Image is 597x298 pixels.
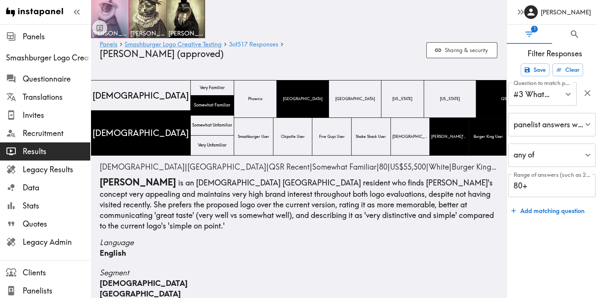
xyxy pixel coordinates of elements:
[569,29,580,39] span: Search
[229,41,238,47] span: of
[472,133,504,141] span: Burger King User
[23,267,90,278] span: Clients
[390,162,429,171] span: |
[562,88,574,100] button: Open
[514,79,573,87] label: Question to match panelists on
[187,162,269,171] span: |
[429,162,449,171] span: White
[229,41,278,48] a: 3of517 Responses
[125,41,222,48] a: Smashburger Logo Creative Testing
[23,146,90,157] span: Results
[91,125,190,141] span: [DEMOGRAPHIC_DATA]
[391,95,414,103] span: [US_STATE]
[438,95,461,103] span: [US_STATE]
[279,133,306,141] span: Chipotle User
[168,29,203,37] span: [PERSON_NAME]
[333,95,376,103] span: [GEOGRAPHIC_DATA]
[236,133,271,141] span: Smashburger User
[531,26,538,32] span: 1
[426,42,497,59] button: Sharing & security
[100,41,117,48] a: Panels
[100,237,497,248] span: Language
[508,144,595,167] div: any of
[23,182,90,193] span: Data
[198,83,226,92] span: Very Familiar
[430,133,469,141] span: [PERSON_NAME]'s User
[379,162,387,171] span: 80
[541,8,591,16] h6: [PERSON_NAME]
[247,95,264,103] span: Phoenix
[100,162,185,171] span: [DEMOGRAPHIC_DATA]
[193,101,232,110] span: Somewhat Familiar
[23,110,90,120] span: Invites
[379,162,390,171] span: |
[23,31,90,42] span: Panels
[269,162,312,171] span: |
[508,113,595,136] div: panelist answers with
[92,29,127,37] span: [PERSON_NAME]
[269,162,310,171] span: QSR Recent
[318,133,346,141] span: Five Guys User
[130,29,165,37] span: [PERSON_NAME]
[507,25,552,44] button: Filter Responses
[23,219,90,229] span: Quotes
[312,162,376,171] span: Somewhat Familiar
[429,162,452,171] span: |
[92,20,107,36] button: Toggle between responses and questions
[191,121,234,130] span: Somewhat Unfamiliar
[312,162,379,171] span: |
[196,141,228,150] span: Very Unfamiliar
[91,88,190,103] span: [DEMOGRAPHIC_DATA]
[6,52,90,63] span: Smashburger Logo Creative Testing
[100,162,187,171] span: |
[513,48,597,59] span: Filter Responses
[23,286,90,296] span: Panelists
[514,171,591,179] label: Range of answers (such as 2, 1-3, 18+, or 0-50,000)
[23,128,90,139] span: Recruitment
[23,237,90,247] span: Legacy Admin
[23,201,90,211] span: Stats
[23,74,90,84] span: Questionnaire
[521,63,549,76] button: Save filters
[281,95,324,103] span: [GEOGRAPHIC_DATA]
[100,176,176,188] span: [PERSON_NAME]
[100,48,224,59] span: [PERSON_NAME] (approved)
[100,248,126,258] span: English
[100,267,497,278] span: Segment
[238,41,278,47] span: 517 Responses
[452,162,511,171] span: |
[23,92,90,102] span: Translations
[452,162,508,171] span: Burger King User
[390,162,426,171] span: US$55,500
[23,164,90,175] span: Legacy Results
[508,203,588,218] button: Add matching question
[354,133,387,141] span: Shake Shack User
[229,41,232,47] span: 3
[391,133,430,141] span: [DEMOGRAPHIC_DATA]-Fil-A User
[500,95,524,103] span: QSR Recent
[552,63,583,76] button: Clear all filters
[100,278,188,288] span: [DEMOGRAPHIC_DATA]
[187,162,266,171] span: [GEOGRAPHIC_DATA]
[100,176,497,231] p: is an [DEMOGRAPHIC_DATA] [GEOGRAPHIC_DATA] resident who finds [PERSON_NAME]'s concept very appeal...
